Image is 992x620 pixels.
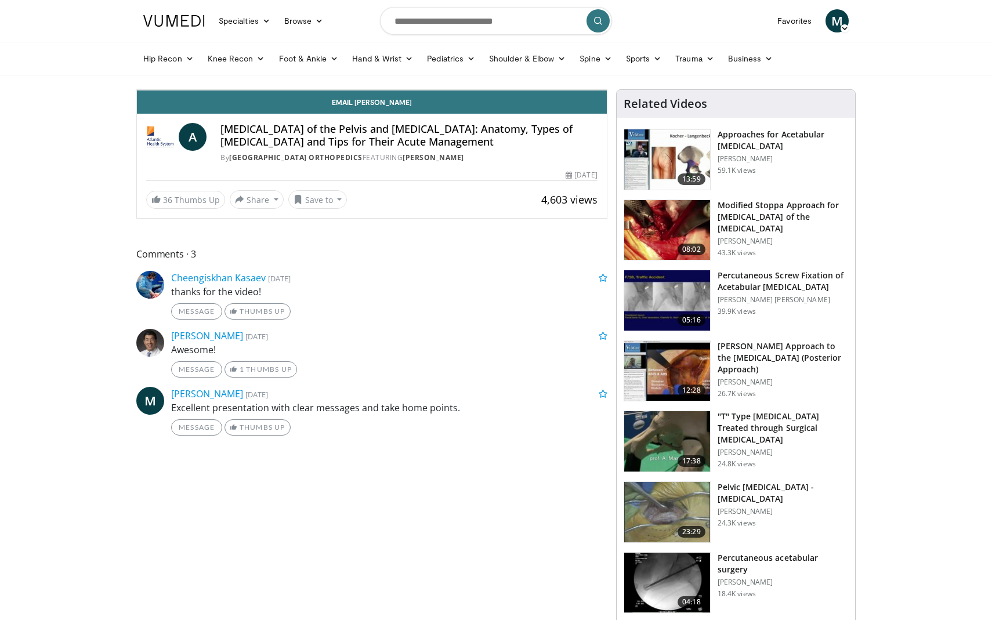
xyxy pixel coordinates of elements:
[212,9,277,32] a: Specialties
[136,246,607,262] span: Comments 3
[171,419,222,436] a: Message
[143,15,205,27] img: VuMedi Logo
[668,47,721,70] a: Trauma
[225,303,290,320] a: Thumbs Up
[718,389,756,398] p: 26.7K views
[678,173,705,185] span: 13:59
[136,47,201,70] a: Hip Recon
[201,47,272,70] a: Knee Recon
[136,329,164,357] img: Avatar
[718,519,756,528] p: 24.3K views
[566,170,597,180] div: [DATE]
[718,295,848,304] p: [PERSON_NAME] [PERSON_NAME]
[268,273,291,284] small: [DATE]
[171,401,607,415] p: Excellent presentation with clear messages and take home points.
[718,448,848,457] p: [PERSON_NAME]
[624,129,848,190] a: 13:59 Approaches for Acetabular [MEDICAL_DATA] [PERSON_NAME] 59.1K views
[420,47,482,70] a: Pediatrics
[220,153,598,163] div: By FEATURING
[380,7,612,35] input: Search topics, interventions
[718,237,848,246] p: [PERSON_NAME]
[718,340,848,375] h3: [PERSON_NAME] Approach to the [MEDICAL_DATA] (Posterior Approach)
[541,193,598,206] span: 4,603 views
[163,194,172,205] span: 36
[225,361,297,378] a: 1 Thumbs Up
[136,387,164,415] a: M
[624,270,710,331] img: 134112_0000_1.png.150x105_q85_crop-smart_upscale.jpg
[245,331,268,342] small: [DATE]
[288,190,347,209] button: Save to
[137,90,607,114] a: Email [PERSON_NAME]
[718,166,756,175] p: 59.1K views
[136,271,164,299] img: Avatar
[619,47,669,70] a: Sports
[718,481,848,505] h3: Pelvic [MEDICAL_DATA] - [MEDICAL_DATA]
[718,270,848,293] h3: Percutaneous Screw Fixation of Acetabular [MEDICAL_DATA]
[718,589,756,599] p: 18.4K views
[624,97,707,111] h4: Related Videos
[171,271,266,284] a: Cheengiskhan Kasaev
[171,285,607,299] p: thanks for the video!
[678,314,705,326] span: 05:16
[624,341,710,401] img: a7802dcb-a1f5-4745-8906-e9ce72290926.150x105_q85_crop-smart_upscale.jpg
[826,9,849,32] a: M
[171,361,222,378] a: Message
[624,481,848,543] a: 23:29 Pelvic [MEDICAL_DATA] - [MEDICAL_DATA] [PERSON_NAME] 24.3K views
[624,200,710,260] img: f3295678-8bed-4037-ac70-87846832ee0b.150x105_q85_crop-smart_upscale.jpg
[220,123,598,148] h4: [MEDICAL_DATA] of the Pelvis and [MEDICAL_DATA]: Anatomy, Types of [MEDICAL_DATA] and Tips for Th...
[770,9,819,32] a: Favorites
[718,307,756,316] p: 39.9K views
[230,190,284,209] button: Share
[718,459,756,469] p: 24.8K views
[624,340,848,402] a: 12:28 [PERSON_NAME] Approach to the [MEDICAL_DATA] (Posterior Approach) [PERSON_NAME] 26.7K views
[624,553,710,613] img: E-HI8y-Omg85H4KX4xMDoxOjB1O8AjAz.150x105_q85_crop-smart_upscale.jpg
[718,552,848,575] h3: Percutaneous acetabular surgery
[718,378,848,387] p: [PERSON_NAME]
[678,385,705,396] span: 12:28
[573,47,618,70] a: Spine
[624,552,848,614] a: 04:18 Percutaneous acetabular surgery [PERSON_NAME] 18.4K views
[277,9,331,32] a: Browse
[718,411,848,445] h3: "T" Type [MEDICAL_DATA] Treated through Surgical [MEDICAL_DATA]
[678,244,705,255] span: 08:02
[403,153,464,162] a: [PERSON_NAME]
[678,455,705,467] span: 17:38
[678,526,705,538] span: 23:29
[718,154,848,164] p: [PERSON_NAME]
[482,47,573,70] a: Shoulder & Elbow
[624,270,848,331] a: 05:16 Percutaneous Screw Fixation of Acetabular [MEDICAL_DATA] [PERSON_NAME] [PERSON_NAME] 39.9K ...
[678,596,705,608] span: 04:18
[146,123,174,151] img: Morristown Medical Center Orthopedics
[272,47,346,70] a: Foot & Ankle
[624,200,848,261] a: 08:02 Modified Stoppa Approach for [MEDICAL_DATA] of the [MEDICAL_DATA] [PERSON_NAME] 43.3K views
[718,248,756,258] p: 43.3K views
[171,387,243,400] a: [PERSON_NAME]
[624,411,710,472] img: W88ObRy9Q_ug1lM35hMDoxOjBrOw-uIx_1.150x105_q85_crop-smart_upscale.jpg
[240,365,244,374] span: 1
[624,411,848,472] a: 17:38 "T" Type [MEDICAL_DATA] Treated through Surgical [MEDICAL_DATA] [PERSON_NAME] 24.8K views
[146,191,225,209] a: 36 Thumbs Up
[718,129,848,152] h3: Approaches for Acetabular [MEDICAL_DATA]
[171,343,607,357] p: Awesome!
[225,419,290,436] a: Thumbs Up
[179,123,207,151] a: A
[624,129,710,190] img: 289877_0000_1.png.150x105_q85_crop-smart_upscale.jpg
[718,507,848,516] p: [PERSON_NAME]
[245,389,268,400] small: [DATE]
[171,329,243,342] a: [PERSON_NAME]
[345,47,420,70] a: Hand & Wrist
[624,482,710,542] img: dC9YmUV2gYCgMiZn4xMDoxOjBrO-I4W8_3.150x105_q85_crop-smart_upscale.jpg
[718,578,848,587] p: [PERSON_NAME]
[718,200,848,234] h3: Modified Stoppa Approach for [MEDICAL_DATA] of the [MEDICAL_DATA]
[171,303,222,320] a: Message
[229,153,363,162] a: [GEOGRAPHIC_DATA] Orthopedics
[721,47,780,70] a: Business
